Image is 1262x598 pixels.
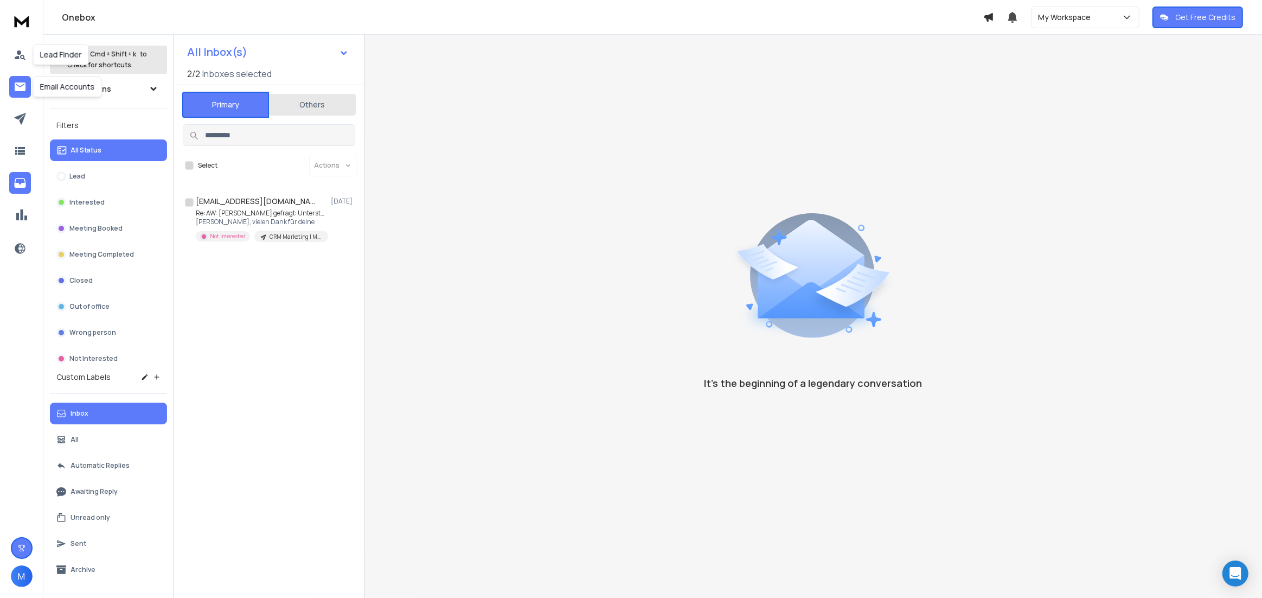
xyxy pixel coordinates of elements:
span: 2 / 2 [187,67,200,80]
button: Primary [182,92,269,118]
h3: Inboxes selected [202,67,272,80]
button: Meeting Booked [50,218,167,239]
p: Archive [71,565,95,574]
p: Awaiting Reply [71,487,118,496]
p: Press to check for shortcuts. [67,49,147,71]
img: logo [11,11,33,31]
p: Not Interested [210,232,246,240]
p: Automatic Replies [71,461,130,470]
h3: Custom Labels [56,372,111,383]
h1: [EMAIL_ADDRESS][DOMAIN_NAME] [196,196,315,207]
p: Lead [69,172,85,181]
button: M [11,565,33,587]
p: [DATE] [331,197,355,206]
button: Out of office [50,296,167,317]
div: Lead Finder [33,44,88,65]
p: It’s the beginning of a legendary conversation [704,376,923,391]
p: Re: AW: [PERSON_NAME] gefragt: Unterstützung [196,209,326,218]
p: Meeting Completed [69,250,134,259]
button: Interested [50,192,167,213]
button: Wrong person [50,322,167,343]
p: Sent [71,539,86,548]
button: Automatic Replies [50,455,167,476]
p: Not Interested [69,354,118,363]
div: Open Intercom Messenger [1222,561,1248,587]
button: Unread only [50,507,167,529]
p: Wrong person [69,328,116,337]
p: Meeting Booked [69,224,123,233]
button: All Inbox(s) [178,41,357,63]
h1: Onebox [62,11,983,24]
p: Interested [69,198,105,207]
p: All [71,435,79,444]
button: Get Free Credits [1152,7,1243,28]
button: All Campaigns [50,78,167,100]
button: Others [269,93,356,117]
p: [PERSON_NAME], vielen Dank für deine [196,218,326,226]
button: Awaiting Reply [50,481,167,502]
label: Select [198,161,217,170]
p: CRM Marketing | Marketing-Entscheider | Shopware [270,233,322,241]
button: All Status [50,139,167,161]
h1: All Inbox(s) [187,47,247,58]
button: All [50,429,167,450]
p: Unread only [71,513,110,522]
span: Cmd + Shift + k [88,48,138,60]
p: Get Free Credits [1175,12,1235,23]
button: Not Interested [50,348,167,370]
p: Closed [69,276,93,285]
button: Closed [50,270,167,291]
p: Out of office [69,302,110,311]
button: Archive [50,559,167,581]
button: Sent [50,533,167,555]
div: Email Accounts [33,77,101,97]
button: Inbox [50,403,167,424]
p: Inbox [71,409,88,418]
button: Meeting Completed [50,244,167,265]
h3: Filters [50,118,167,133]
p: My Workspace [1038,12,1095,23]
button: Lead [50,166,167,187]
p: All Status [71,146,101,155]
